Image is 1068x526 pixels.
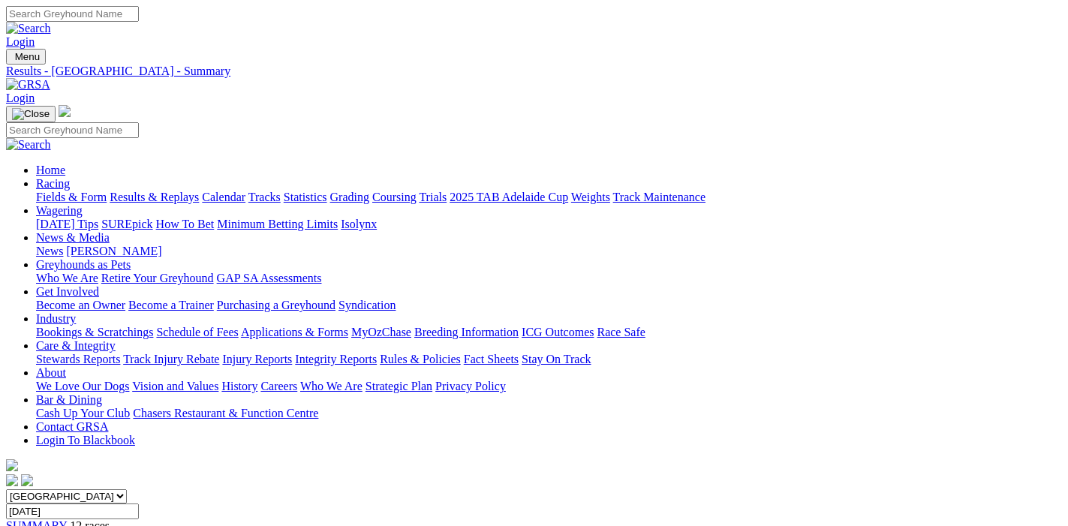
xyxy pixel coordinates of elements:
a: Home [36,164,65,176]
a: History [221,380,257,392]
a: Statistics [284,191,327,203]
div: Greyhounds as Pets [36,272,1062,285]
a: Greyhounds as Pets [36,258,131,271]
div: Get Involved [36,299,1062,312]
a: Fact Sheets [464,353,519,365]
div: Bar & Dining [36,407,1062,420]
input: Select date [6,503,139,519]
a: Results & Replays [110,191,199,203]
a: Contact GRSA [36,420,108,433]
a: Rules & Policies [380,353,461,365]
a: Purchasing a Greyhound [217,299,335,311]
a: Weights [571,191,610,203]
a: Injury Reports [222,353,292,365]
a: Bar & Dining [36,393,102,406]
a: Grading [330,191,369,203]
a: About [36,366,66,379]
a: GAP SA Assessments [217,272,322,284]
a: Care & Integrity [36,339,116,352]
a: Chasers Restaurant & Function Centre [133,407,318,419]
img: GRSA [6,78,50,92]
a: Bookings & Scratchings [36,326,153,338]
a: Who We Are [300,380,363,392]
img: Search [6,22,51,35]
a: Cash Up Your Club [36,407,130,419]
div: Wagering [36,218,1062,231]
a: Wagering [36,204,83,217]
a: News & Media [36,231,110,244]
a: Strategic Plan [366,380,432,392]
a: Racing [36,177,70,190]
img: Close [12,108,50,120]
a: Track Maintenance [613,191,705,203]
a: We Love Our Dogs [36,380,129,392]
a: Coursing [372,191,417,203]
img: facebook.svg [6,474,18,486]
div: Racing [36,191,1062,204]
a: Login [6,35,35,48]
a: Vision and Values [132,380,218,392]
a: SUREpick [101,218,152,230]
a: News [36,245,63,257]
a: [PERSON_NAME] [66,245,161,257]
div: Industry [36,326,1062,339]
a: Integrity Reports [295,353,377,365]
a: Track Injury Rebate [123,353,219,365]
a: How To Bet [156,218,215,230]
a: Tracks [248,191,281,203]
a: MyOzChase [351,326,411,338]
a: Become a Trainer [128,299,214,311]
span: Menu [15,51,40,62]
button: Toggle navigation [6,49,46,65]
a: Breeding Information [414,326,519,338]
a: Industry [36,312,76,325]
a: Isolynx [341,218,377,230]
a: Calendar [202,191,245,203]
input: Search [6,122,139,138]
a: Who We Are [36,272,98,284]
a: 2025 TAB Adelaide Cup [450,191,568,203]
a: Get Involved [36,285,99,298]
a: ICG Outcomes [522,326,594,338]
img: logo-grsa-white.png [59,105,71,117]
a: Results - [GEOGRAPHIC_DATA] - Summary [6,65,1062,78]
input: Search [6,6,139,22]
a: Stewards Reports [36,353,120,365]
div: News & Media [36,245,1062,258]
button: Toggle navigation [6,106,56,122]
a: Trials [419,191,447,203]
a: Privacy Policy [435,380,506,392]
a: Stay On Track [522,353,591,365]
a: Careers [260,380,297,392]
a: Become an Owner [36,299,125,311]
a: Applications & Forms [241,326,348,338]
a: Retire Your Greyhound [101,272,214,284]
a: Syndication [338,299,396,311]
a: Login To Blackbook [36,434,135,446]
a: Minimum Betting Limits [217,218,338,230]
a: Race Safe [597,326,645,338]
div: About [36,380,1062,393]
img: Search [6,138,51,152]
img: logo-grsa-white.png [6,459,18,471]
div: Care & Integrity [36,353,1062,366]
a: Schedule of Fees [156,326,238,338]
img: twitter.svg [21,474,33,486]
a: [DATE] Tips [36,218,98,230]
a: Fields & Form [36,191,107,203]
a: Login [6,92,35,104]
